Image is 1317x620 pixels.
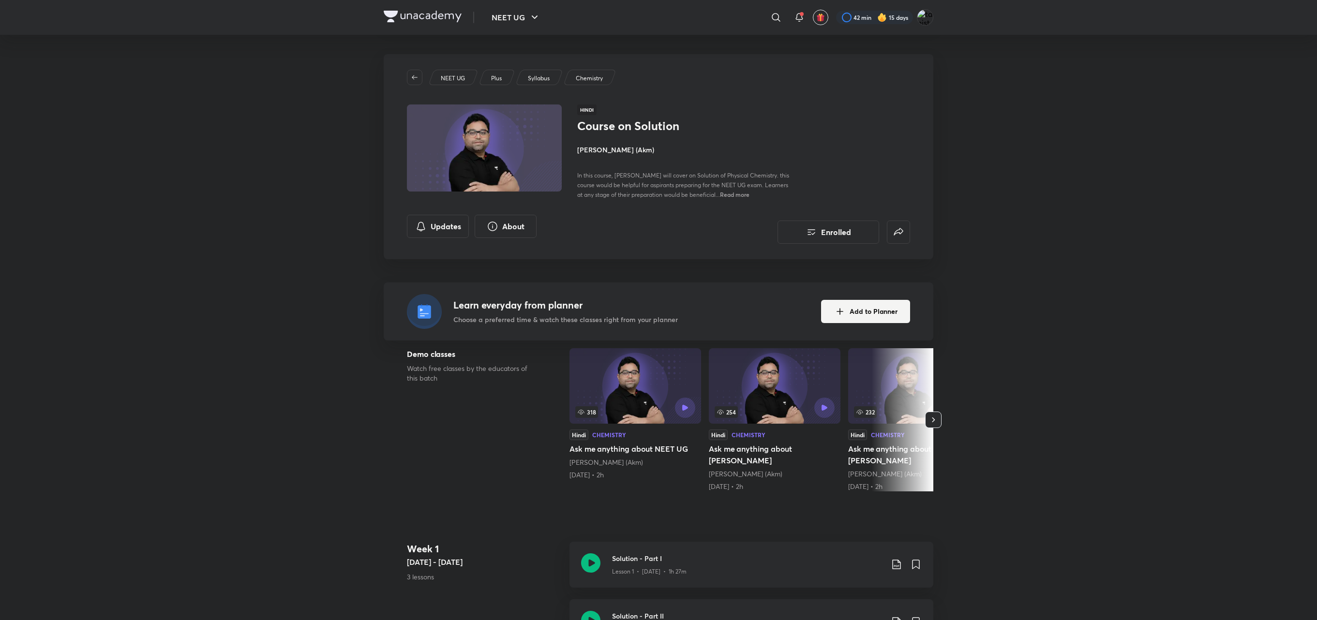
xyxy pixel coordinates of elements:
div: 10th Jul • 2h [709,482,840,491]
h5: Ask me anything about [PERSON_NAME] [848,443,980,466]
p: NEET UG [441,74,465,83]
p: 3 lessons [407,572,562,582]
span: 232 [854,406,877,418]
img: Thumbnail [405,103,563,192]
a: Solution - Part ILesson 1 • [DATE] • 1h 27m [569,542,933,599]
img: avatar [816,13,825,22]
div: Ajay Mishra (Akm) [569,458,701,467]
a: Ask me anything about Neet Ug [709,348,840,491]
button: NEET UG [486,8,546,27]
h5: Demo classes [407,348,539,360]
button: Updates [407,215,469,238]
div: Ajay Mishra (Akm) [709,469,840,479]
p: Syllabus [528,74,550,83]
button: false [887,221,910,244]
div: Chemistry [592,432,626,438]
h4: Learn everyday from planner [453,298,678,312]
a: [PERSON_NAME] (Akm) [569,458,643,467]
span: In this course, [PERSON_NAME] will cover on Solution of Physical Chemistry. this course would be ... [577,172,789,198]
a: Company Logo [384,11,462,25]
p: Choose a preferred time & watch these classes right from your planner [453,314,678,325]
h4: [PERSON_NAME] (Akm) [577,145,794,155]
a: [PERSON_NAME] (Akm) [848,469,922,478]
a: Chemistry [574,74,605,83]
div: Ajay Mishra (Akm) [848,469,980,479]
button: avatar [813,10,828,25]
span: 254 [715,406,738,418]
a: Ask me anything about NEET UG [569,348,701,480]
a: 318HindiChemistryAsk me anything about NEET UG[PERSON_NAME] (Akm)[DATE] • 2h [569,348,701,480]
a: Syllabus [526,74,552,83]
p: Lesson 1 • [DATE] • 1h 27m [612,567,687,576]
span: 318 [575,406,598,418]
h5: Ask me anything about NEET UG [569,443,701,455]
div: Chemistry [732,432,765,438]
button: About [475,215,537,238]
div: Chemistry [871,432,905,438]
img: streak [877,13,887,22]
p: Watch free classes by the educators of this batch [407,364,539,383]
a: Ask me anything about Neet Ug [848,348,980,491]
h3: Solution - Part I [612,553,883,563]
a: 254HindiChemistryAsk me anything about [PERSON_NAME][PERSON_NAME] (Akm)[DATE] • 2h [709,348,840,491]
span: Hindi [577,104,597,115]
h1: Course on Solution [577,119,735,133]
button: Enrolled [778,221,879,244]
a: Plus [490,74,504,83]
div: 3rd Jul • 2h [569,470,701,480]
p: Plus [491,74,502,83]
h5: [DATE] - [DATE] [407,556,562,568]
p: Chemistry [576,74,603,83]
div: Hindi [709,429,728,440]
img: tanistha Dey [917,9,933,26]
button: Add to Planner [821,300,910,323]
span: Read more [720,191,749,198]
a: [PERSON_NAME] (Akm) [709,469,782,478]
a: NEET UG [439,74,467,83]
div: Hindi [569,429,588,440]
div: 11th Jul • 2h [848,482,980,491]
div: Hindi [848,429,867,440]
img: Company Logo [384,11,462,22]
h5: Ask me anything about [PERSON_NAME] [709,443,840,466]
h4: Week 1 [407,542,562,556]
a: 232HindiChemistryAsk me anything about [PERSON_NAME][PERSON_NAME] (Akm)[DATE] • 2h [848,348,980,491]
